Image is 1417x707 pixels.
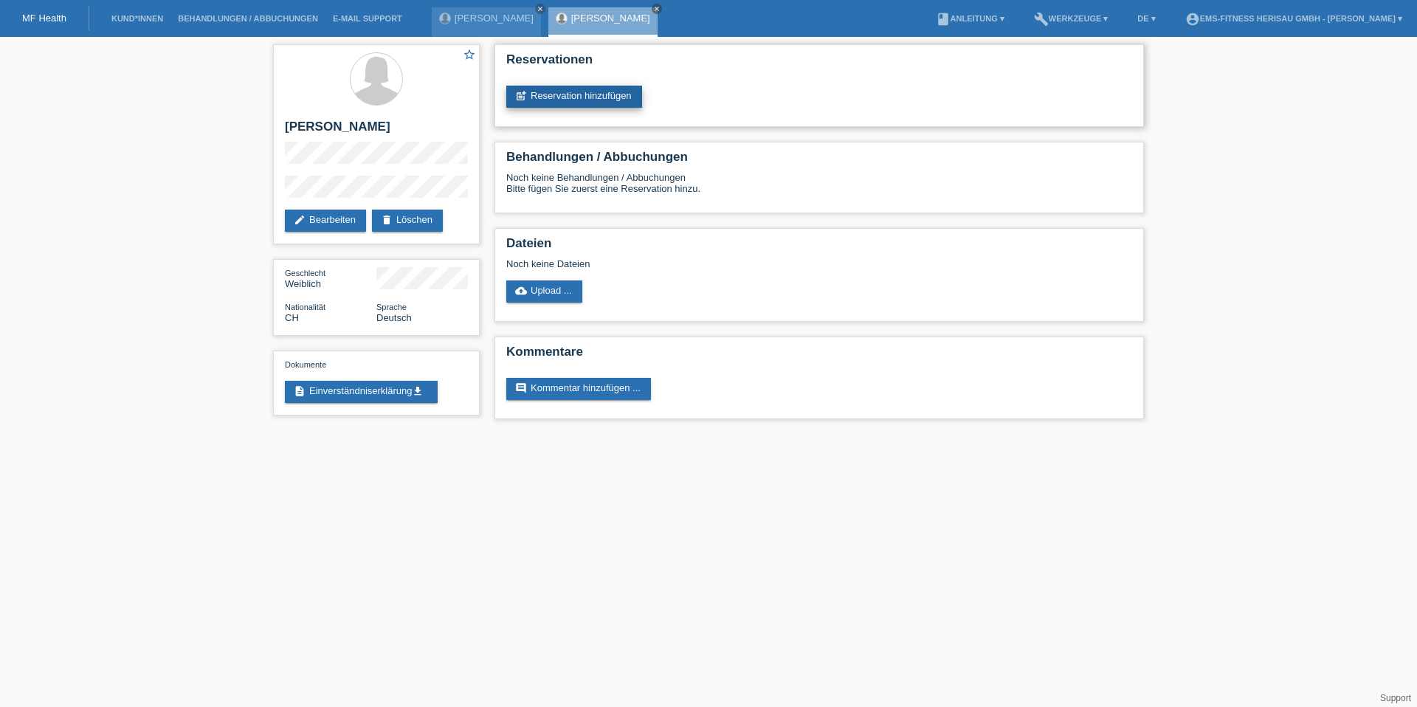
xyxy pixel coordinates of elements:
[506,378,651,400] a: commentKommentar hinzufügen ...
[506,86,642,108] a: post_addReservation hinzufügen
[535,4,545,14] a: close
[285,360,326,369] span: Dokumente
[285,303,325,311] span: Nationalität
[463,48,476,63] a: star_border
[936,12,951,27] i: book
[294,385,306,397] i: description
[372,210,443,232] a: deleteLöschen
[381,214,393,226] i: delete
[294,214,306,226] i: edit
[506,52,1132,75] h2: Reservationen
[1130,14,1162,23] a: DE ▾
[285,267,376,289] div: Weiblich
[104,14,170,23] a: Kund*innen
[376,312,412,323] span: Deutsch
[1185,12,1200,27] i: account_circle
[506,258,957,269] div: Noch keine Dateien
[653,5,661,13] i: close
[515,90,527,102] i: post_add
[285,210,366,232] a: editBearbeiten
[506,280,582,303] a: cloud_uploadUpload ...
[285,312,299,323] span: Schweiz
[325,14,410,23] a: E-Mail Support
[506,150,1132,172] h2: Behandlungen / Abbuchungen
[652,4,662,14] a: close
[1027,14,1116,23] a: buildWerkzeuge ▾
[1034,12,1049,27] i: build
[455,13,534,24] a: [PERSON_NAME]
[515,382,527,394] i: comment
[571,13,650,24] a: [PERSON_NAME]
[463,48,476,61] i: star_border
[285,381,438,403] a: descriptionEinverständniserklärungget_app
[170,14,325,23] a: Behandlungen / Abbuchungen
[412,385,424,397] i: get_app
[506,345,1132,367] h2: Kommentare
[506,236,1132,258] h2: Dateien
[515,285,527,297] i: cloud_upload
[1178,14,1410,23] a: account_circleEMS-Fitness Herisau GmbH - [PERSON_NAME] ▾
[537,5,544,13] i: close
[506,172,1132,205] div: Noch keine Behandlungen / Abbuchungen Bitte fügen Sie zuerst eine Reservation hinzu.
[376,303,407,311] span: Sprache
[285,269,325,277] span: Geschlecht
[1380,693,1411,703] a: Support
[22,13,66,24] a: MF Health
[928,14,1012,23] a: bookAnleitung ▾
[285,120,468,142] h2: [PERSON_NAME]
